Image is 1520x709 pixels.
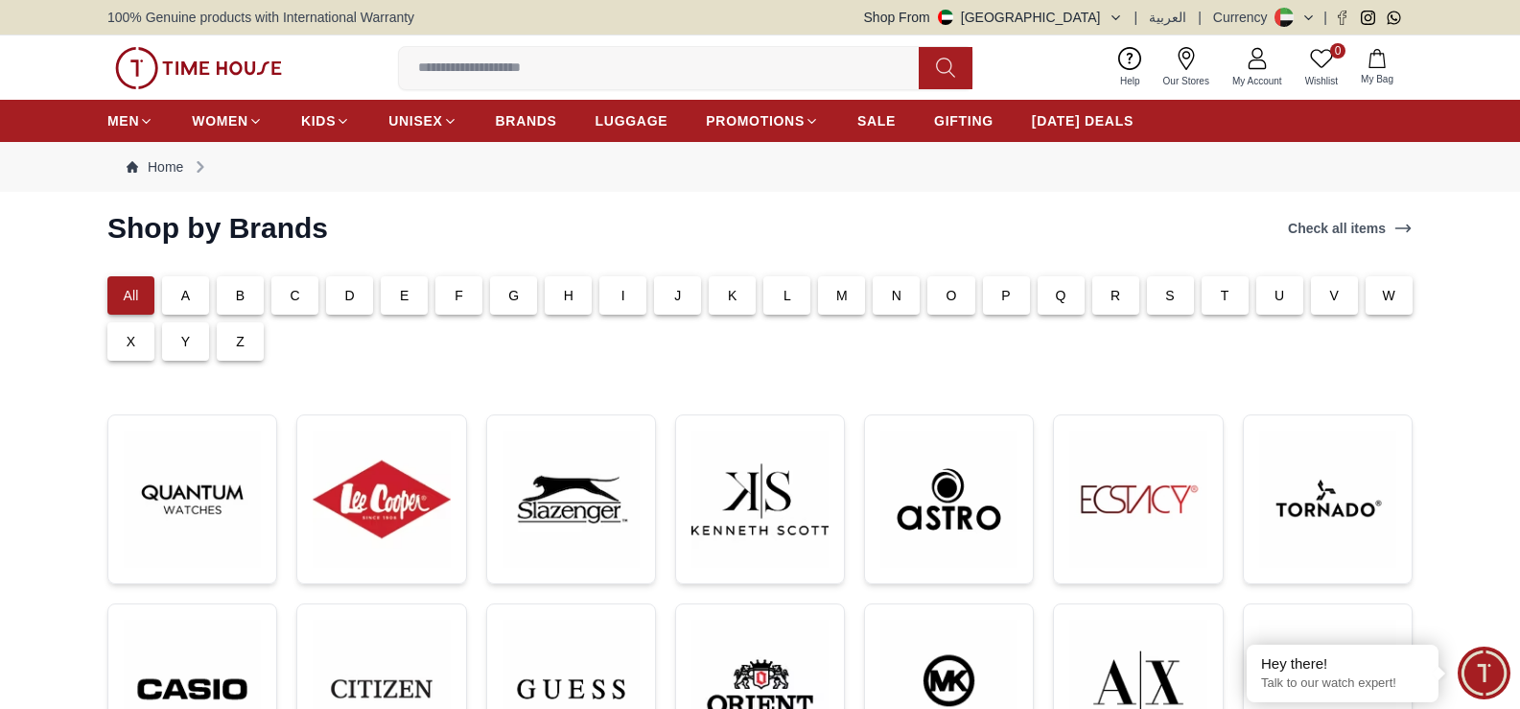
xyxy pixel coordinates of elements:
p: X [127,332,136,351]
span: UNISEX [388,111,442,130]
img: United Arab Emirates [938,10,953,25]
a: GIFTING [934,104,994,138]
p: N [892,286,901,305]
a: Check all items [1284,215,1416,242]
img: ... [691,431,829,568]
p: S [1165,286,1175,305]
a: LUGGAGE [596,104,668,138]
p: U [1274,286,1284,305]
div: Chat Widget [1458,647,1510,699]
a: WOMEN [192,104,263,138]
img: ... [1069,431,1206,568]
span: Our Stores [1156,74,1217,88]
button: Shop From[GEOGRAPHIC_DATA] [864,8,1123,27]
span: | [1323,8,1327,27]
span: 0 [1330,43,1345,59]
a: UNISEX [388,104,456,138]
span: WOMEN [192,111,248,130]
a: Our Stores [1152,43,1221,92]
p: Q [1056,286,1066,305]
span: BRANDS [496,111,557,130]
span: SALE [857,111,896,130]
p: Talk to our watch expert! [1261,675,1424,692]
p: Y [181,332,191,351]
a: PROMOTIONS [706,104,819,138]
p: C [290,286,299,305]
div: Hey there! [1261,654,1424,674]
span: MEN [107,111,139,130]
span: 100% Genuine products with International Warranty [107,8,414,27]
div: Currency [1213,8,1275,27]
span: | [1198,8,1202,27]
p: B [236,286,246,305]
p: K [728,286,737,305]
p: H [564,286,573,305]
p: All [124,286,139,305]
p: W [1383,286,1395,305]
p: D [345,286,355,305]
button: العربية [1149,8,1186,27]
span: Help [1112,74,1148,88]
p: T [1221,286,1229,305]
p: O [946,286,956,305]
h2: Shop by Brands [107,211,328,246]
p: M [836,286,848,305]
button: My Bag [1349,45,1405,90]
img: ... [124,431,261,568]
a: BRANDS [496,104,557,138]
p: A [181,286,191,305]
p: F [455,286,463,305]
nav: Breadcrumb [107,142,1413,192]
a: MEN [107,104,153,138]
img: ... [313,431,450,568]
p: E [400,286,409,305]
p: V [1329,286,1339,305]
a: SALE [857,104,896,138]
p: P [1001,286,1011,305]
a: Home [127,157,183,177]
span: | [1134,8,1138,27]
span: My Bag [1353,72,1401,86]
span: My Account [1225,74,1290,88]
p: G [508,286,519,305]
p: L [783,286,791,305]
a: Help [1109,43,1152,92]
span: KIDS [301,111,336,130]
a: Instagram [1361,11,1375,25]
a: 0Wishlist [1294,43,1349,92]
span: [DATE] DEALS [1032,111,1134,130]
a: [DATE] DEALS [1032,104,1134,138]
span: PROMOTIONS [706,111,805,130]
p: Z [236,332,245,351]
span: Wishlist [1298,74,1345,88]
span: GIFTING [934,111,994,130]
img: ... [115,47,282,89]
p: I [621,286,625,305]
img: ... [503,431,640,568]
img: ... [1259,431,1396,568]
img: ... [880,431,1017,568]
a: KIDS [301,104,350,138]
a: Facebook [1335,11,1349,25]
p: R [1111,286,1120,305]
span: LUGGAGE [596,111,668,130]
a: Whatsapp [1387,11,1401,25]
p: J [674,286,681,305]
